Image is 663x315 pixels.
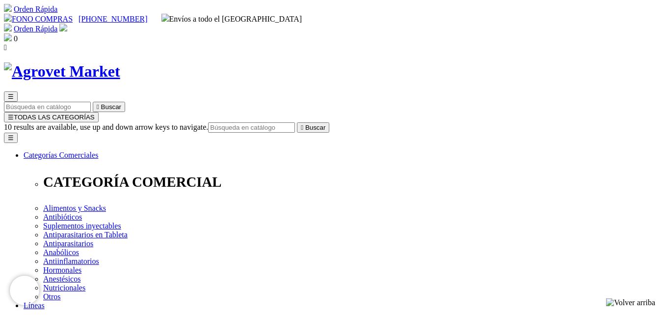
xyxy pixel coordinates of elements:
img: delivery-truck.svg [161,14,169,22]
button:  Buscar [93,102,125,112]
a: Otros [43,292,61,301]
a: Líneas [24,301,45,310]
span: ☰ [8,114,14,121]
span: ☰ [8,93,14,100]
a: Hormonales [43,266,81,274]
input: Buscar [4,102,91,112]
span: Buscar [101,103,121,111]
a: Anabólicos [43,248,79,257]
a: Acceda a su cuenta de cliente [59,25,67,33]
img: shopping-bag.svg [4,33,12,41]
img: shopping-cart.svg [4,4,12,12]
button: ☰TODAS LAS CATEGORÍAS [4,112,99,122]
span: 0 [14,34,18,43]
a: Categorías Comerciales [24,151,98,159]
a: Antiparasitarios en Tableta [43,230,128,239]
a: Orden Rápida [14,25,57,33]
i:  [4,43,7,52]
a: Nutricionales [43,284,85,292]
i:  [301,124,303,131]
a: Orden Rápida [14,5,57,13]
img: Volver arriba [606,298,655,307]
a: [PHONE_NUMBER] [79,15,147,23]
a: Alimentos y Snacks [43,204,106,212]
span: Buscar [305,124,325,131]
input: Buscar [208,122,295,133]
i:  [97,103,99,111]
button:  Buscar [297,122,329,133]
a: Suplementos inyectables [43,222,121,230]
a: Antiparasitarios [43,239,93,248]
button: ☰ [4,91,18,102]
span: Envíos a todo el [GEOGRAPHIC_DATA] [161,15,302,23]
a: Antibióticos [43,213,82,221]
button: ☰ [4,133,18,143]
span: 10 results are available, use up and down arrow keys to navigate. [4,123,208,131]
img: phone.svg [4,14,12,22]
iframe: Brevo live chat [10,276,39,305]
a: FONO COMPRAS [4,15,73,23]
img: shopping-cart.svg [4,24,12,31]
a: Anestésicos [43,275,80,283]
img: user.svg [59,24,67,31]
a: Antiinflamatorios [43,257,99,265]
img: Agrovet Market [4,62,120,81]
p: CATEGORÍA COMERCIAL [43,174,659,190]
